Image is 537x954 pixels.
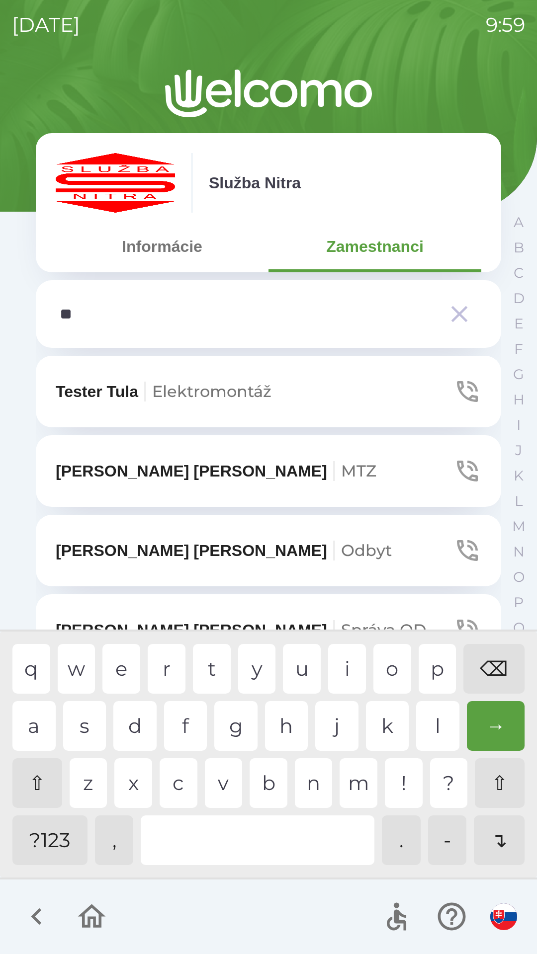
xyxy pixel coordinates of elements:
[36,594,501,666] button: [PERSON_NAME] [PERSON_NAME]Správa OD
[490,903,517,930] img: sk flag
[486,10,525,40] p: 9:59
[56,539,392,562] p: [PERSON_NAME] [PERSON_NAME]
[268,229,481,264] button: Zamestnanci
[56,229,268,264] button: Informácie
[56,459,376,483] p: [PERSON_NAME] [PERSON_NAME]
[56,153,175,213] img: c55f63fc-e714-4e15-be12-dfeb3df5ea30.png
[56,380,271,403] p: Tester Tula
[209,171,301,195] p: Služba Nitra
[56,618,426,642] p: [PERSON_NAME] [PERSON_NAME]
[341,541,392,560] span: Odbyt
[341,461,376,480] span: MTZ
[36,435,501,507] button: [PERSON_NAME] [PERSON_NAME]MTZ
[36,515,501,586] button: [PERSON_NAME] [PERSON_NAME]Odbyt
[12,10,80,40] p: [DATE]
[36,356,501,427] button: Tester TulaElektromontáž
[152,382,271,401] span: Elektromontáž
[341,620,426,639] span: Správa OD
[36,70,501,117] img: Logo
